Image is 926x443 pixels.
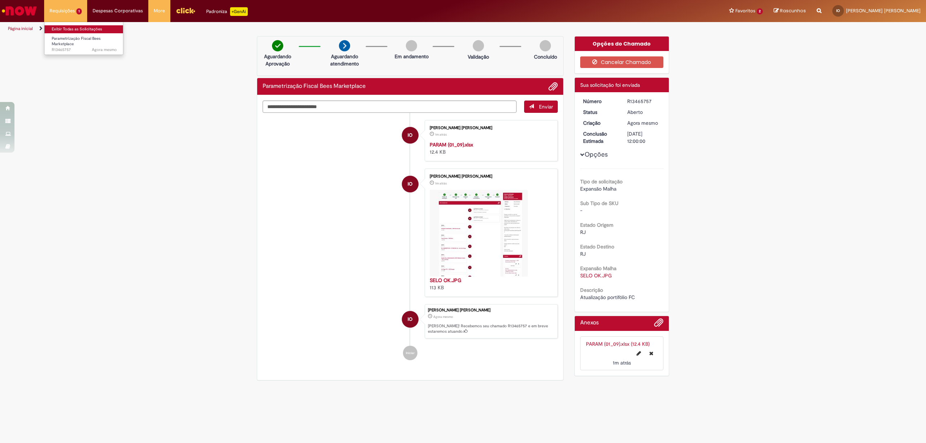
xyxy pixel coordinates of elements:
dt: Número [578,98,622,105]
a: Exibir Todas as Solicitações [44,25,124,33]
span: 2 [757,8,763,14]
p: Aguardando atendimento [327,53,362,67]
h2: Parametrização Fiscal Bees Marketplace Histórico de tíquete [263,83,366,90]
dt: Status [578,108,622,116]
b: Expansão Malha [580,265,616,272]
div: Padroniza [206,7,248,16]
span: 1m atrás [613,359,631,366]
a: PARAM (01_09).xlsx [430,141,473,148]
img: arrow-next.png [339,40,350,51]
a: SELO OK.JPG [430,277,461,284]
div: Aberto [627,108,661,116]
time: 31/08/2025 15:57:56 [627,120,658,126]
div: Igor Kiechle Loro Orlandi [402,127,419,144]
img: img-circle-grey.png [540,40,551,51]
button: Adicionar anexos [548,82,558,91]
time: 31/08/2025 15:57:56 [433,315,453,319]
div: 12.4 KB [430,141,550,156]
a: Rascunhos [774,8,806,14]
ul: Trilhas de página [5,22,612,35]
a: PARAM (01_09).xlsx (12.4 KB) [586,341,650,347]
div: R13465757 [627,98,661,105]
ul: Histórico de tíquete [263,113,558,367]
button: Cancelar Chamado [580,56,664,68]
span: Parametrização Fiscal Bees Marketplace [52,36,101,47]
button: Adicionar anexos [654,318,663,331]
img: check-circle-green.png [272,40,283,51]
span: Atualização portifólio FC [580,294,635,301]
li: Igor Kiechle Loro Orlandi [263,304,558,339]
span: Agora mesmo [92,47,117,52]
img: ServiceNow [1,4,38,18]
img: img-circle-grey.png [406,40,417,51]
p: Validação [468,53,489,60]
span: IO [408,127,412,144]
span: IO [836,8,840,13]
a: Página inicial [8,26,33,31]
p: [PERSON_NAME]! Recebemos seu chamado R13465757 e em breve estaremos atuando. [428,323,554,335]
time: 31/08/2025 15:57:22 [435,181,447,186]
span: Sua solicitação foi enviada [580,82,640,88]
p: Aguardando Aprovação [260,53,295,67]
time: 31/08/2025 15:57:57 [92,47,117,52]
b: Sub Tipo de SKU [580,200,619,206]
div: Igor Kiechle Loro Orlandi [402,311,419,328]
b: Estado Origem [580,222,613,228]
span: Despesas Corporativas [93,7,143,14]
b: Descrição [580,287,603,293]
span: 1m atrás [435,132,447,137]
button: Enviar [524,101,558,113]
a: Aberto R13465757 : Parametrização Fiscal Bees Marketplace [44,35,124,50]
span: Rascunhos [780,7,806,14]
span: More [154,7,165,14]
a: Download de SELO OK.JPG [580,272,612,279]
div: [PERSON_NAME] [PERSON_NAME] [430,126,550,130]
div: Opções do Chamado [575,37,669,51]
span: Requisições [50,7,75,14]
time: 31/08/2025 15:57:49 [613,359,631,366]
span: Agora mesmo [627,120,658,126]
dt: Conclusão Estimada [578,130,622,145]
span: Agora mesmo [433,315,453,319]
img: click_logo_yellow_360x200.png [176,5,195,16]
span: Enviar [539,103,553,110]
h2: Anexos [580,320,599,326]
img: img-circle-grey.png [473,40,484,51]
div: 31/08/2025 15:57:56 [627,119,661,127]
span: R13465757 [52,47,117,53]
span: Favoritos [735,7,755,14]
dt: Criação [578,119,622,127]
div: Igor Kiechle Loro Orlandi [402,176,419,192]
span: RJ [580,251,586,257]
p: Concluído [534,53,557,60]
b: Tipo de solicitação [580,178,623,185]
p: Em andamento [395,53,429,60]
ul: Requisições [44,22,123,55]
div: 113 KB [430,277,550,291]
div: [DATE] 12:00:00 [627,130,661,145]
button: Excluir PARAM (01_09).xlsx [645,348,658,359]
span: RJ [580,229,586,235]
span: Expansão Malha [580,186,616,192]
p: +GenAi [230,7,248,16]
span: 1m atrás [435,181,447,186]
textarea: Digite sua mensagem aqui... [263,101,517,113]
div: [PERSON_NAME] [PERSON_NAME] [428,308,554,312]
button: Editar nome de arquivo PARAM (01_09).xlsx [632,348,645,359]
b: Estado Destino [580,243,614,250]
span: - [580,207,582,214]
time: 31/08/2025 15:57:49 [435,132,447,137]
span: 1 [76,8,82,14]
span: IO [408,175,412,193]
div: [PERSON_NAME] [PERSON_NAME] [430,174,550,179]
span: [PERSON_NAME] [PERSON_NAME] [846,8,921,14]
span: IO [408,311,412,328]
